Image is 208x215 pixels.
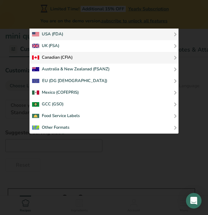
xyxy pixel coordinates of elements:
[32,124,69,132] div: Other Formats
[32,54,73,62] div: Canadian (CFIA)
[32,66,110,73] div: Australia & New Zealanad (FSANZ)
[32,42,59,50] div: UK (FSA)
[32,30,63,38] div: USA (FDA)
[32,89,79,97] div: Mexico (COFEPRIS)
[32,101,64,108] div: GCC (GSO)
[32,77,107,85] div: EU (DG [DEMOGRAPHIC_DATA])
[186,193,202,209] div: Open Intercom Messenger
[32,102,39,107] img: 2Q==
[32,112,80,120] div: Food Service Labels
